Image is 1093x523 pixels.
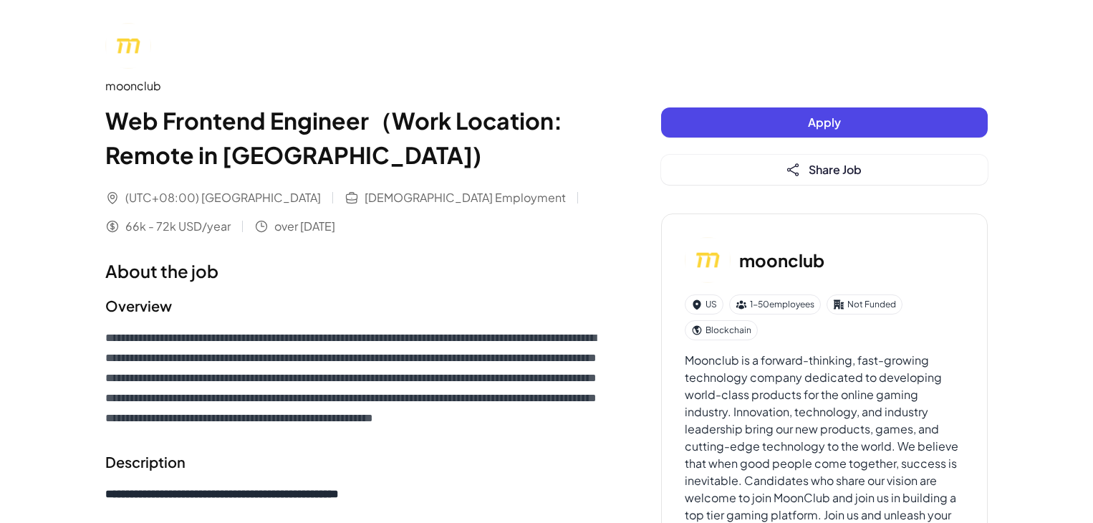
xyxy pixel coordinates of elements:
button: Apply [661,107,988,138]
img: mo [105,23,151,69]
h2: Overview [105,295,604,317]
h1: Web Frontend Engineer（Work Location: Remote in [GEOGRAPHIC_DATA]) [105,103,604,172]
span: (UTC+08:00) [GEOGRAPHIC_DATA] [125,189,321,206]
div: moonclub [105,77,604,95]
button: Share Job [661,155,988,185]
span: over [DATE] [274,218,335,235]
img: mo [685,237,731,283]
div: US [685,294,723,315]
div: 1-50 employees [729,294,821,315]
span: [DEMOGRAPHIC_DATA] Employment [365,189,566,206]
h3: moonclub [739,247,824,273]
div: Blockchain [685,320,758,340]
span: Apply [808,115,841,130]
div: Not Funded [827,294,902,315]
h2: Description [105,451,604,473]
span: 66k - 72k USD/year [125,218,231,235]
h1: About the job [105,258,604,284]
span: Share Job [809,162,862,177]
